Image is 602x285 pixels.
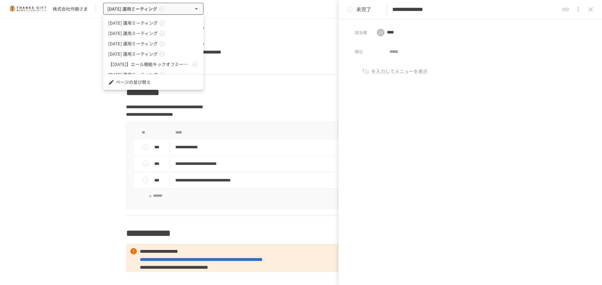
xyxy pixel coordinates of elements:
span: [DATE] 運用ミーティング [108,71,158,78]
span: 【[DATE]】エール機能キックオフミーティング [108,61,191,68]
span: [DATE] 運用ミーティング [108,51,158,57]
span: [DATE] 運用ミーティング [108,20,158,26]
span: [DATE] 運用ミーティング [108,40,158,47]
span: [DATE] 運用ミーティング [108,30,158,37]
li: ページの並び替え [103,77,203,87]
